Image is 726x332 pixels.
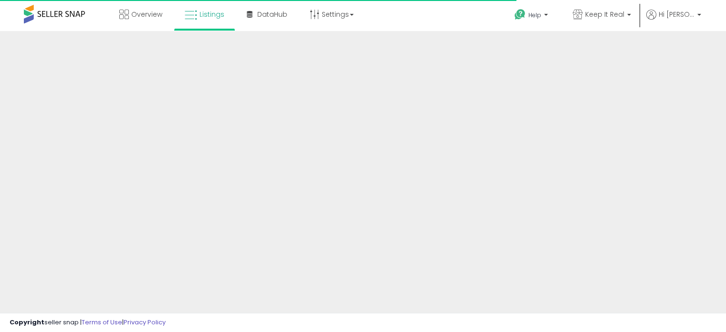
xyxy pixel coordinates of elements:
[528,11,541,19] span: Help
[10,318,166,327] div: seller snap | |
[124,318,166,327] a: Privacy Policy
[507,1,558,31] a: Help
[10,318,44,327] strong: Copyright
[646,10,701,31] a: Hi [PERSON_NAME]
[659,10,694,19] span: Hi [PERSON_NAME]
[131,10,162,19] span: Overview
[585,10,624,19] span: Keep It Real
[257,10,287,19] span: DataHub
[514,9,526,21] i: Get Help
[82,318,122,327] a: Terms of Use
[200,10,224,19] span: Listings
